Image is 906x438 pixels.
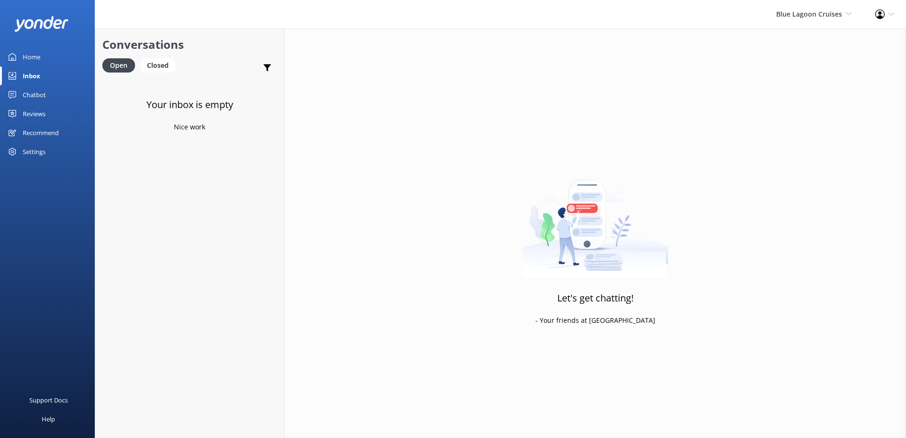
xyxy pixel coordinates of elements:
[102,58,135,73] div: Open
[23,66,40,85] div: Inbox
[557,291,634,306] h3: Let's get chatting!
[776,9,842,18] span: Blue Lagoon Cruises
[23,104,45,123] div: Reviews
[174,122,205,132] p: Nice work
[535,315,655,326] p: - Your friends at [GEOGRAPHIC_DATA]
[42,410,55,429] div: Help
[14,16,69,32] img: yonder-white-logo.png
[140,60,181,70] a: Closed
[23,123,59,142] div: Recommend
[146,97,233,112] h3: Your inbox is empty
[29,391,68,410] div: Support Docs
[522,160,669,278] img: artwork of a man stealing a conversation from at giant smartphone
[23,85,46,104] div: Chatbot
[140,58,176,73] div: Closed
[102,36,277,54] h2: Conversations
[23,47,40,66] div: Home
[102,60,140,70] a: Open
[23,142,45,161] div: Settings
